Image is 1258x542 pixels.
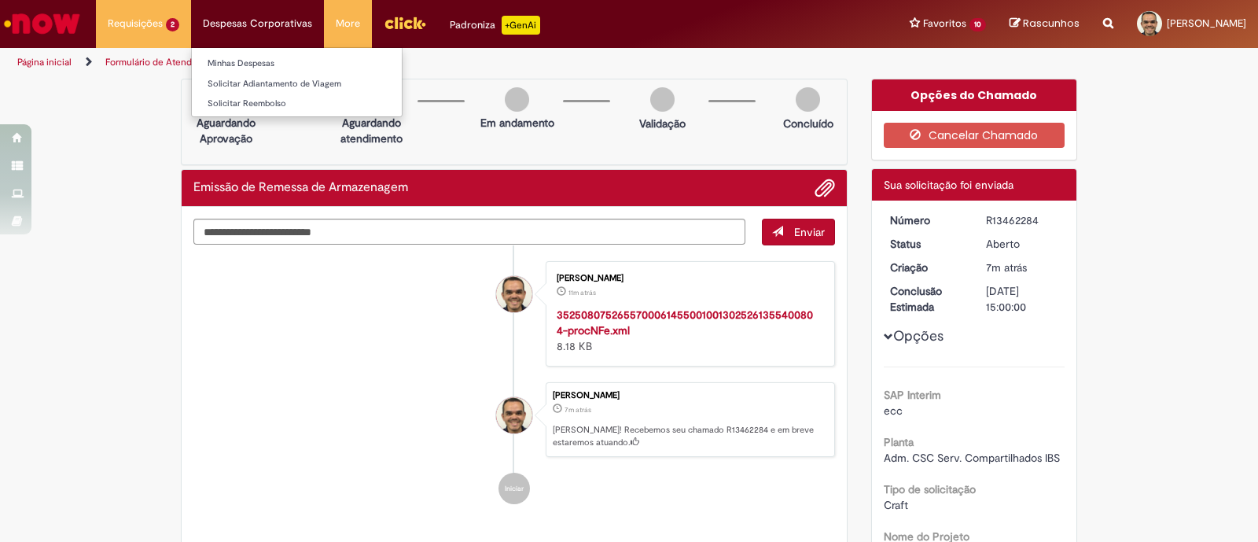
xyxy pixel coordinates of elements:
img: ServiceNow [2,8,83,39]
span: Favoritos [923,16,966,31]
a: Página inicial [17,56,72,68]
ul: Histórico de tíquete [193,245,835,521]
span: Sua solicitação foi enviada [884,178,1013,192]
p: +GenAi [502,16,540,35]
a: Solicitar Adiantamento de Viagem [192,76,402,93]
div: [PERSON_NAME] [557,274,818,283]
time: 29/08/2025 12:53:37 [568,288,596,297]
b: Tipo de solicitação [884,482,976,496]
b: SAP Interim [884,388,941,402]
dt: Número [878,212,975,228]
span: Craft [884,498,908,512]
a: Formulário de Atendimento [105,56,222,68]
dt: Conclusão Estimada [878,283,975,315]
button: Adicionar anexos [815,178,835,198]
span: More [336,16,360,31]
time: 29/08/2025 12:57:38 [565,405,591,415]
p: Validação [639,116,686,131]
p: Concluído [783,116,833,131]
span: 7m atrás [986,260,1027,275]
img: img-circle-grey.png [796,87,820,112]
p: [PERSON_NAME]! Recebemos seu chamado R13462284 e em breve estaremos atuando. [553,424,826,448]
li: Paulo Henrique Ferreira [193,382,835,458]
img: click_logo_yellow_360x200.png [384,11,426,35]
p: Em andamento [480,115,554,131]
div: Padroniza [450,16,540,35]
ul: Despesas Corporativas [191,47,403,117]
button: Cancelar Chamado [884,123,1065,148]
span: Enviar [794,225,825,239]
a: Rascunhos [1010,17,1080,31]
span: Rascunhos [1023,16,1080,31]
div: Paulo Henrique Ferreira [496,397,532,433]
a: Minhas Despesas [192,55,402,72]
div: [DATE] 15:00:00 [986,283,1059,315]
div: [PERSON_NAME] [553,391,826,400]
span: Requisições [108,16,163,31]
button: Enviar [762,219,835,245]
div: Opções do Chamado [872,79,1077,111]
span: 10 [969,18,986,31]
dt: Status [878,236,975,252]
img: img-circle-grey.png [505,87,529,112]
div: R13462284 [986,212,1059,228]
div: 8.18 KB [557,307,818,354]
span: Despesas Corporativas [203,16,312,31]
span: Adm. CSC Serv. Compartilhados IBS [884,451,1060,465]
div: 29/08/2025 12:57:38 [986,260,1059,275]
ul: Trilhas de página [12,48,827,77]
span: 11m atrás [568,288,596,297]
h2: Emissão de Remessa de Armazenagem Histórico de tíquete [193,181,408,195]
a: 35250807526557000614550010013025261355400804-procNFe.xml [557,308,813,337]
p: Aguardando Aprovação [188,115,264,146]
span: 7m atrás [565,405,591,415]
img: img-circle-grey.png [650,87,675,112]
span: [PERSON_NAME] [1167,17,1246,30]
p: Aguardando atendimento [333,115,410,146]
div: Aberto [986,236,1059,252]
span: ecc [884,404,903,418]
a: Solicitar Reembolso [192,95,402,112]
time: 29/08/2025 12:57:38 [986,260,1027,275]
dt: Criação [878,260,975,275]
b: Planta [884,435,914,449]
textarea: Digite sua mensagem aqui... [193,219,745,245]
div: Paulo Henrique Ferreira [496,276,532,312]
span: 2 [166,18,179,31]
